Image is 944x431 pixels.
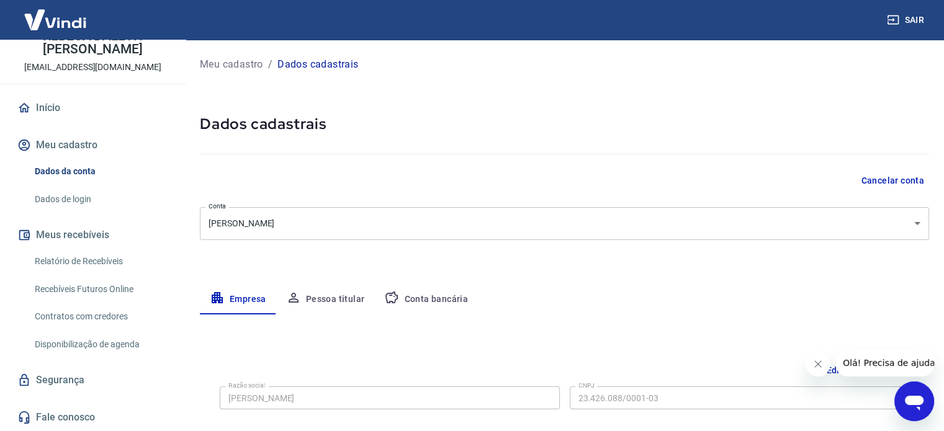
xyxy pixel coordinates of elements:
[806,352,830,376] iframe: Fechar mensagem
[15,94,171,122] a: Início
[15,1,96,38] img: Vindi
[835,349,934,376] iframe: Mensagem da empresa
[200,285,276,314] button: Empresa
[30,277,171,302] a: Recebíveis Futuros Online
[856,169,929,192] button: Cancelar conta
[268,57,272,72] p: /
[200,57,263,72] a: Meu cadastro
[30,249,171,274] a: Relatório de Recebíveis
[374,285,478,314] button: Conta bancária
[10,30,176,56] p: REBECA DÁLETH [PERSON_NAME]
[200,114,929,134] h5: Dados cadastrais
[15,404,171,431] a: Fale conosco
[24,61,161,74] p: [EMAIL_ADDRESS][DOMAIN_NAME]
[15,367,171,394] a: Segurança
[894,381,934,421] iframe: Botão para abrir a janela de mensagens
[277,57,358,72] p: Dados cadastrais
[30,187,171,212] a: Dados de login
[7,9,104,19] span: Olá! Precisa de ajuda?
[30,159,171,184] a: Dados da conta
[276,285,375,314] button: Pessoa titular
[30,304,171,329] a: Contratos com credores
[200,207,929,240] div: [PERSON_NAME]
[15,131,171,159] button: Meu cadastro
[228,381,265,390] label: Razão social
[15,221,171,249] button: Meus recebíveis
[209,202,226,211] label: Conta
[578,381,595,390] label: CNPJ
[884,9,929,32] button: Sair
[30,332,171,357] a: Disponibilização de agenda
